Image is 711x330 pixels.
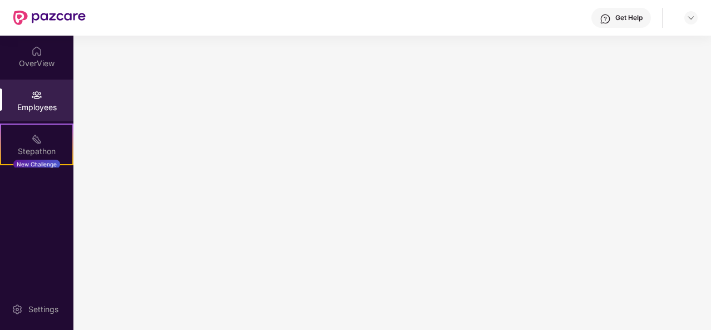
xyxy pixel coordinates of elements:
[687,13,695,22] img: svg+xml;base64,PHN2ZyBpZD0iRHJvcGRvd24tMzJ4MzIiIHhtbG5zPSJodHRwOi8vd3d3LnczLm9yZy8yMDAwL3N2ZyIgd2...
[1,146,72,157] div: Stepathon
[615,13,643,22] div: Get Help
[31,90,42,101] img: svg+xml;base64,PHN2ZyBpZD0iRW1wbG95ZWVzIiB4bWxucz0iaHR0cDovL3d3dy53My5vcmcvMjAwMC9zdmciIHdpZHRoPS...
[13,11,86,25] img: New Pazcare Logo
[13,160,60,169] div: New Challenge
[12,304,23,315] img: svg+xml;base64,PHN2ZyBpZD0iU2V0dGluZy0yMHgyMCIgeG1sbnM9Imh0dHA6Ly93d3cudzMub3JnLzIwMDAvc3ZnIiB3aW...
[25,304,62,315] div: Settings
[31,134,42,145] img: svg+xml;base64,PHN2ZyB4bWxucz0iaHR0cDovL3d3dy53My5vcmcvMjAwMC9zdmciIHdpZHRoPSIyMSIgaGVpZ2h0PSIyMC...
[31,46,42,57] img: svg+xml;base64,PHN2ZyBpZD0iSG9tZSIgeG1sbnM9Imh0dHA6Ly93d3cudzMub3JnLzIwMDAvc3ZnIiB3aWR0aD0iMjAiIG...
[600,13,611,24] img: svg+xml;base64,PHN2ZyBpZD0iSGVscC0zMngzMiIgeG1sbnM9Imh0dHA6Ly93d3cudzMub3JnLzIwMDAvc3ZnIiB3aWR0aD...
